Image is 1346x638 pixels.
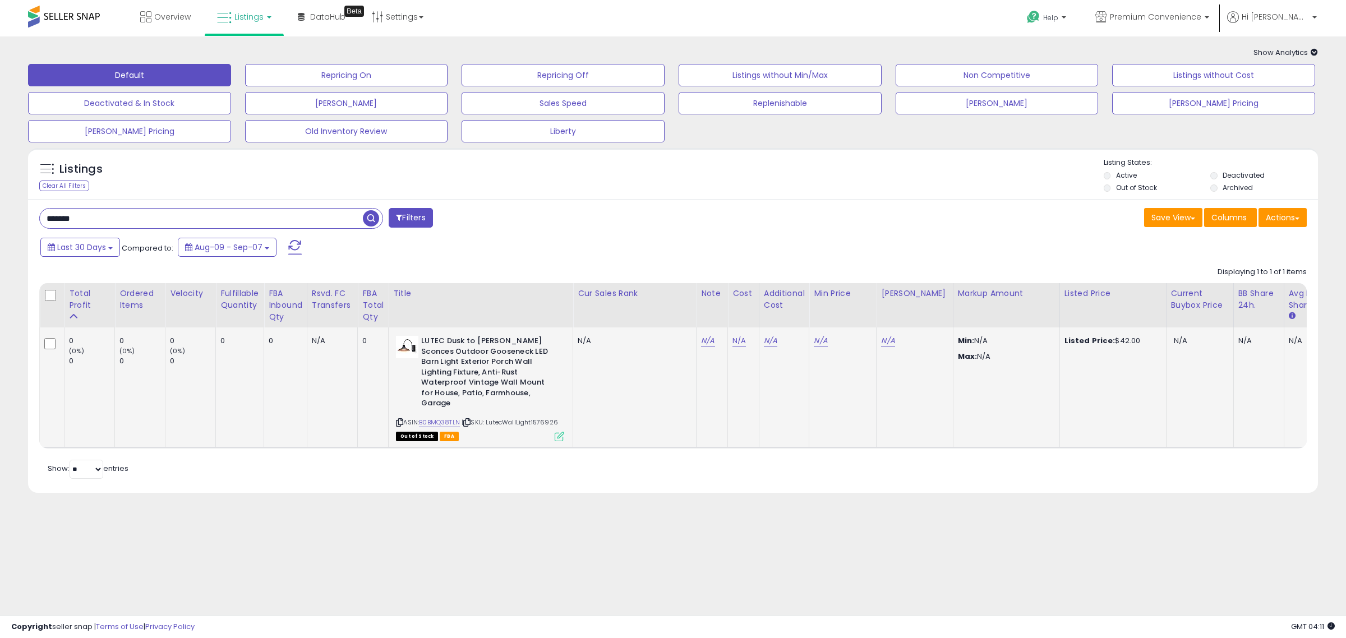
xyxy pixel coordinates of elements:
[396,336,418,358] img: 31J4hiOw5BL._SL40_.jpg
[195,242,262,253] span: Aug-09 - Sep-07
[245,120,448,142] button: Old Inventory Review
[814,288,872,299] div: Min Price
[234,11,264,22] span: Listings
[578,288,692,299] div: Cur Sales Rank
[119,336,165,346] div: 0
[440,432,459,441] span: FBA
[362,336,380,346] div: 0
[764,288,805,311] div: Additional Cost
[732,335,746,346] a: N/A
[1253,47,1318,58] span: Show Analytics
[679,64,882,86] button: Listings without Min/Max
[421,336,557,412] b: LUTEC Dusk to [PERSON_NAME] Sconces Outdoor Gooseneck LED Barn Light Exterior Porch Wall Lighting...
[881,288,948,299] div: [PERSON_NAME]
[154,11,191,22] span: Overview
[28,120,231,142] button: [PERSON_NAME] Pricing
[1289,336,1326,346] div: N/A
[896,92,1099,114] button: [PERSON_NAME]
[1289,311,1296,321] small: Avg BB Share.
[1227,11,1317,36] a: Hi [PERSON_NAME]
[1174,335,1187,346] span: N/A
[344,6,364,17] div: Tooltip anchor
[119,346,135,355] small: (0%)
[119,356,165,366] div: 0
[48,463,128,474] span: Show: entries
[1064,336,1158,346] div: $42.00
[462,92,665,114] button: Sales Speed
[1116,183,1157,192] label: Out of Stock
[362,288,384,323] div: FBA Total Qty
[170,288,211,299] div: Velocity
[1043,13,1058,22] span: Help
[39,181,89,191] div: Clear All Filters
[178,238,276,257] button: Aug-09 - Sep-07
[69,346,85,355] small: (0%)
[1171,288,1229,311] div: Current Buybox Price
[312,336,349,346] div: N/A
[1064,288,1161,299] div: Listed Price
[1204,208,1257,227] button: Columns
[1259,208,1307,227] button: Actions
[764,335,777,346] a: N/A
[1144,208,1202,227] button: Save View
[40,238,120,257] button: Last 30 Days
[578,336,688,346] div: N/A
[958,335,975,346] strong: Min:
[1289,288,1330,311] div: Avg BB Share
[59,161,103,177] h5: Listings
[1018,2,1077,36] a: Help
[1218,267,1307,278] div: Displaying 1 to 1 of 1 items
[1223,183,1253,192] label: Archived
[1026,10,1040,24] i: Get Help
[958,352,1051,362] p: N/A
[1112,64,1315,86] button: Listings without Cost
[419,418,460,427] a: B0BMQ38TLN
[732,288,754,299] div: Cost
[69,356,114,366] div: 0
[269,288,302,323] div: FBA inbound Qty
[170,356,215,366] div: 0
[396,432,438,441] span: All listings that are currently out of stock and unavailable for purchase on Amazon
[1110,11,1201,22] span: Premium Convenience
[462,64,665,86] button: Repricing Off
[1116,170,1137,180] label: Active
[119,288,160,311] div: Ordered Items
[958,336,1051,346] p: N/A
[896,64,1099,86] button: Non Competitive
[312,288,353,311] div: Rsvd. FC Transfers
[170,346,186,355] small: (0%)
[269,336,298,346] div: 0
[28,92,231,114] button: Deactivated & In Stock
[958,288,1055,299] div: Markup Amount
[462,418,558,427] span: | SKU: LutecWallLight1576926
[170,336,215,346] div: 0
[881,335,895,346] a: N/A
[1064,335,1115,346] b: Listed Price:
[57,242,106,253] span: Last 30 Days
[396,336,564,440] div: ASIN:
[69,288,110,311] div: Total Profit
[393,288,568,299] div: Title
[1104,158,1319,168] p: Listing States:
[701,335,715,346] a: N/A
[462,120,665,142] button: Liberty
[958,351,978,362] strong: Max:
[310,11,345,22] span: DataHub
[1112,92,1315,114] button: [PERSON_NAME] Pricing
[245,64,448,86] button: Repricing On
[1242,11,1309,22] span: Hi [PERSON_NAME]
[220,336,255,346] div: 0
[1211,212,1247,223] span: Columns
[245,92,448,114] button: [PERSON_NAME]
[220,288,259,311] div: Fulfillable Quantity
[69,336,114,346] div: 0
[28,64,231,86] button: Default
[679,92,882,114] button: Replenishable
[122,243,173,253] span: Compared to:
[1223,170,1265,180] label: Deactivated
[1238,336,1275,346] div: N/A
[814,335,827,346] a: N/A
[389,208,432,228] button: Filters
[701,288,723,299] div: Note
[1238,288,1279,311] div: BB Share 24h.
